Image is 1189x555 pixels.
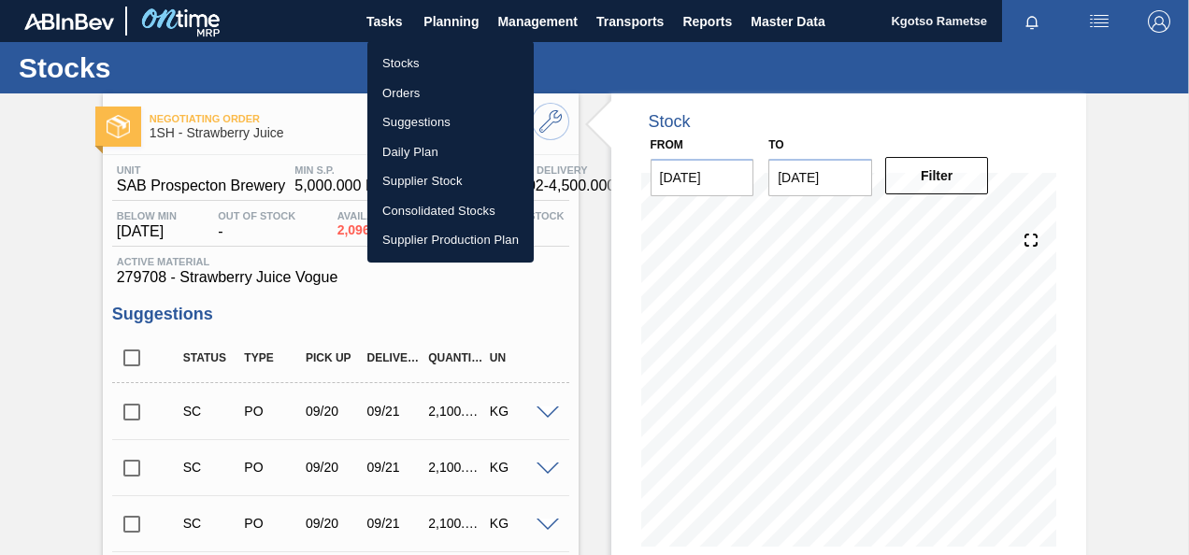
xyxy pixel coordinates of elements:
[367,225,534,255] a: Supplier Production Plan
[367,166,534,196] a: Supplier Stock
[367,107,534,137] a: Suggestions
[367,49,534,78] a: Stocks
[367,137,534,167] a: Daily Plan
[367,196,534,226] a: Consolidated Stocks
[367,78,534,108] a: Orders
